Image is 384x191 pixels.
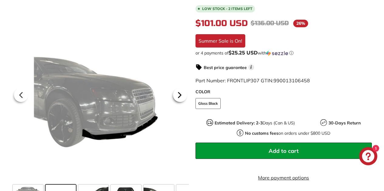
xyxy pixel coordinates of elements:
span: Part Number: FRONTLIP307 GTIN: [195,77,310,84]
div: or 4 payments of with [195,50,372,56]
button: Add to cart [195,143,372,159]
strong: Estimated Delivery: 2-3 [215,120,263,126]
span: Low stock - 2 items left [202,7,253,11]
span: $25.25 USD [229,49,258,56]
strong: No customs fees [245,130,278,136]
div: or 4 payments of$25.25 USDwithSezzle Click to learn more about Sezzle [195,50,372,56]
strong: Best price guarantee [204,65,247,70]
span: i [248,64,254,70]
strong: 30-Days Return [328,120,361,126]
span: Add to cart [269,147,299,154]
a: More payment options [195,174,372,181]
img: Sezzle [266,51,288,56]
div: Summer Sale is On! [195,34,245,48]
inbox-online-store-chat: Shopify online store chat [357,147,379,167]
p: on orders under $800 USD [245,130,330,137]
label: COLOR [195,89,372,95]
span: $136.00 USD [251,19,289,27]
p: Days (Can & US) [215,120,295,126]
span: $101.00 USD [195,18,248,28]
span: 990013106458 [274,77,310,84]
span: 26% [293,20,308,27]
